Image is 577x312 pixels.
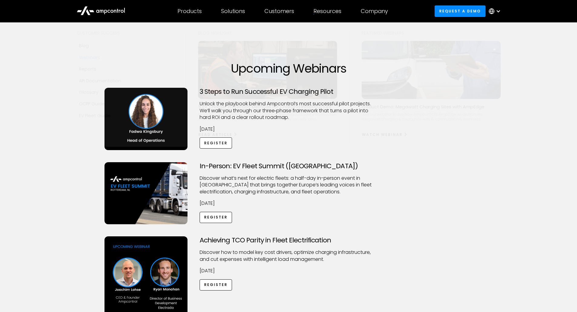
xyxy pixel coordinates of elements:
div: Solutions [221,8,245,15]
div: Join our webinar to see how Ampcontrol's AmpEdge revolutionizes megawatt charging & microgrids wi... [362,112,501,121]
div: Products [177,8,202,15]
div: EV Fleet Guide [79,112,111,119]
p: [DATE] [200,268,378,274]
div: Company [361,8,388,15]
div: Learn the top EV Charger Protection Methods to safeguard your infrastructure, including SSO, stro... [198,112,337,121]
div: Featured webinars [362,30,501,36]
h3: In-Person: EV Fleet Summit ([GEOGRAPHIC_DATA]) [200,162,378,170]
div: Blog [79,42,89,49]
a: API Documentation [77,75,174,87]
div: OCPP Guide [79,100,105,107]
div: API Documentation [79,77,121,84]
h3: Achieving TCO Parity in Fleet Electrification [200,236,378,244]
div: Customer success [77,30,174,36]
a: OCPP Guide [77,98,174,110]
a: Webinars [77,52,174,63]
a: Glossary [77,87,174,98]
a: EV Fleet Guide [77,110,174,121]
div: Customers [264,8,294,15]
div: Webinars [79,54,100,61]
p: [DATE] [200,200,378,207]
a: Register [200,212,232,223]
a: Blog [77,40,174,51]
p: ​Discover what’s next for electric fleets: a half-day in-person event in [GEOGRAPHIC_DATA] that b... [200,175,378,195]
a: Reports [77,63,174,75]
a: Register [200,279,232,291]
a: Request a demo [435,5,486,17]
div: watch webinar [362,132,403,137]
div: Reports [79,66,96,72]
div: Resources [313,8,341,15]
div: Blog Highlight [198,30,337,36]
a: Read Article [198,130,238,140]
div: Glossary [79,89,98,96]
div: Read Article [198,132,232,137]
p: Discover how to model key cost drivers, optimize charging infrastructure, and cut expenses with i... [200,249,378,263]
p: Product Demo: Megawatt Charging Sites with AmpEdge [362,104,484,110]
a: watch webinar [362,130,408,140]
p: 5 EV Charger Protection Methods for Charging Infrastructure [198,104,331,110]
